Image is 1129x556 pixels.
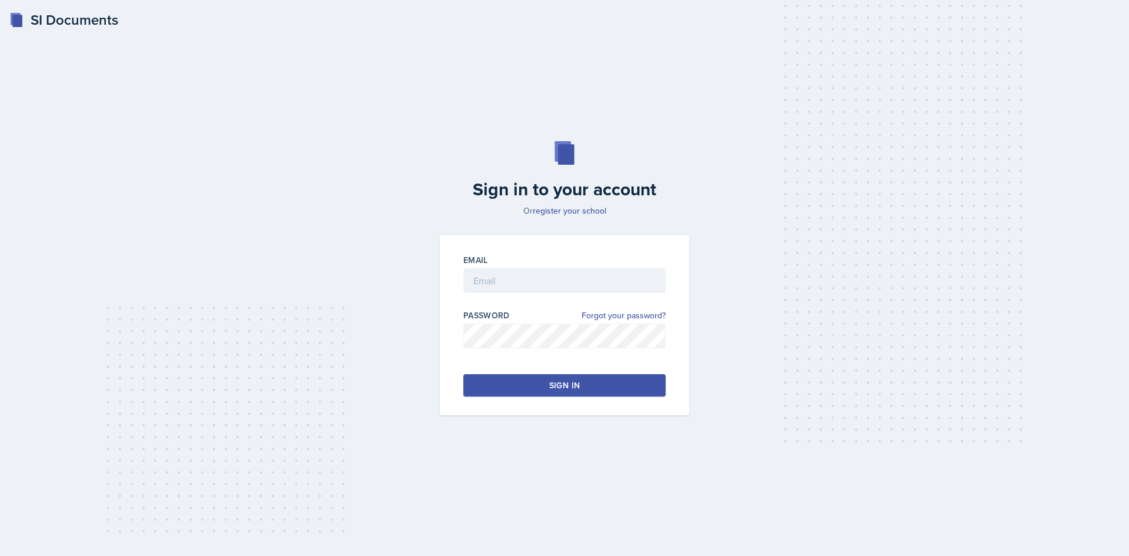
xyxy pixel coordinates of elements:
p: Or [433,205,696,217]
a: SI Documents [9,9,118,31]
div: Sign in [549,379,580,391]
input: Email [463,268,666,293]
a: register your school [533,205,606,217]
label: Email [463,254,488,266]
button: Sign in [463,374,666,397]
h2: Sign in to your account [433,179,696,200]
a: Forgot your password? [582,309,666,322]
label: Password [463,309,510,321]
